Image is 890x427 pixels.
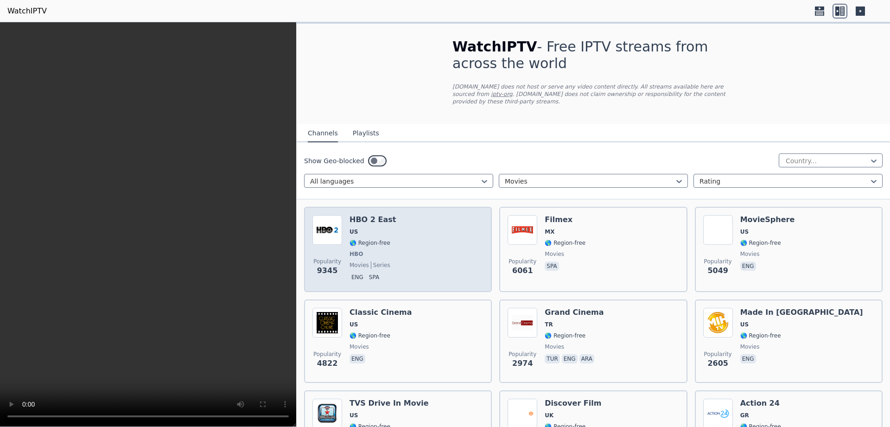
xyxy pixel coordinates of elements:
p: tur [545,354,559,363]
span: UK [545,412,553,419]
p: spa [545,261,559,271]
img: Classic Cinema [312,308,342,338]
p: [DOMAIN_NAME] does not host or serve any video content directly. All streams available here are s... [452,83,734,105]
span: US [740,321,749,328]
h6: Action 24 [740,399,781,408]
p: eng [562,354,578,363]
span: 2605 [707,358,728,369]
p: ara [579,354,594,363]
h6: Discover Film [545,399,601,408]
img: MovieSphere [703,215,733,245]
img: Filmex [508,215,537,245]
span: 🌎 Region-free [350,239,390,247]
a: iptv-org [491,91,513,97]
p: eng [740,354,756,363]
img: Grand Cinema [508,308,537,338]
span: movies [740,250,760,258]
span: 2974 [512,358,533,369]
span: movies [350,261,369,269]
label: Show Geo-blocked [304,156,364,166]
h6: Filmex [545,215,585,224]
span: 🌎 Region-free [740,332,781,339]
p: eng [350,354,365,363]
p: eng [350,273,365,282]
img: HBO 2 East [312,215,342,245]
span: 🌎 Region-free [545,332,585,339]
span: 4822 [317,358,338,369]
span: 🌎 Region-free [740,239,781,247]
span: Popularity [313,258,341,265]
span: 🌎 Region-free [350,332,390,339]
h6: MovieSphere [740,215,795,224]
span: US [350,321,358,328]
span: series [371,261,390,269]
p: spa [367,273,381,282]
span: 9345 [317,265,338,276]
h6: TVS Drive In Movie [350,399,429,408]
span: movies [350,343,369,351]
h6: Classic Cinema [350,308,412,317]
span: movies [545,343,564,351]
span: movies [740,343,760,351]
span: 5049 [707,265,728,276]
span: Popularity [509,258,536,265]
span: Popularity [704,351,732,358]
span: 6061 [512,265,533,276]
h1: - Free IPTV streams from across the world [452,38,734,72]
h6: HBO 2 East [350,215,396,224]
span: 🌎 Region-free [545,239,585,247]
p: eng [740,261,756,271]
span: US [350,412,358,419]
span: movies [545,250,564,258]
button: Playlists [353,125,379,142]
span: WatchIPTV [452,38,537,55]
span: HBO [350,250,363,258]
span: Popularity [509,351,536,358]
span: TR [545,321,553,328]
span: US [740,228,749,236]
h6: Grand Cinema [545,308,604,317]
a: WatchIPTV [7,6,47,17]
span: US [350,228,358,236]
span: GR [740,412,749,419]
button: Channels [308,125,338,142]
span: MX [545,228,554,236]
img: Made In Hollywood [703,308,733,338]
h6: Made In [GEOGRAPHIC_DATA] [740,308,863,317]
span: Popularity [704,258,732,265]
span: Popularity [313,351,341,358]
